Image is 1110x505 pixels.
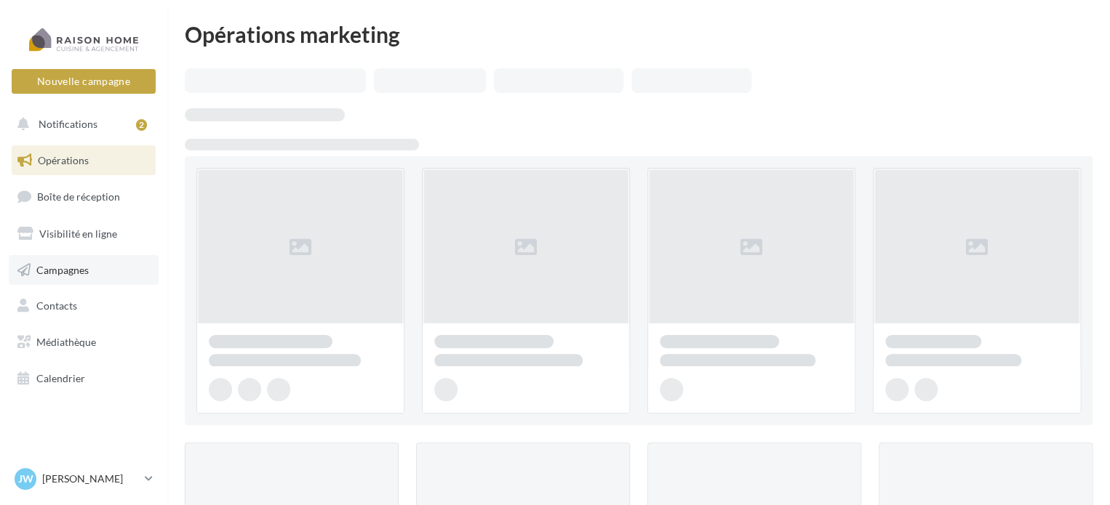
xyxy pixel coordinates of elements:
[36,336,96,348] span: Médiathèque
[9,363,159,394] a: Calendrier
[36,372,85,384] span: Calendrier
[39,227,117,240] span: Visibilité en ligne
[37,190,120,203] span: Boîte de réception
[12,465,156,493] a: JW [PERSON_NAME]
[36,299,77,312] span: Contacts
[9,109,153,140] button: Notifications 2
[9,145,159,176] a: Opérations
[185,23,1093,45] div: Opérations marketing
[38,154,89,166] span: Opérations
[9,291,159,321] a: Contacts
[9,181,159,212] a: Boîte de réception
[9,327,159,357] a: Médiathèque
[42,472,139,486] p: [PERSON_NAME]
[18,472,33,486] span: JW
[9,255,159,286] a: Campagnes
[39,118,97,130] span: Notifications
[136,119,147,131] div: 2
[9,219,159,249] a: Visibilité en ligne
[36,263,89,275] span: Campagnes
[12,69,156,94] button: Nouvelle campagne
